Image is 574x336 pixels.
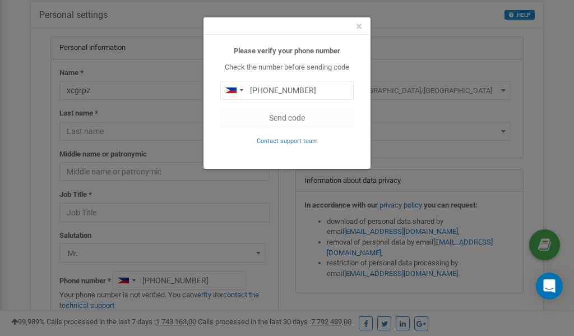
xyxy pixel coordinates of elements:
[220,108,354,127] button: Send code
[221,81,247,99] div: Telephone country code
[220,62,354,73] p: Check the number before sending code
[356,20,362,33] span: ×
[234,47,340,55] b: Please verify your phone number
[257,137,318,145] small: Contact support team
[220,81,354,100] input: 0905 123 4567
[356,21,362,33] button: Close
[536,273,563,300] div: Open Intercom Messenger
[257,136,318,145] a: Contact support team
